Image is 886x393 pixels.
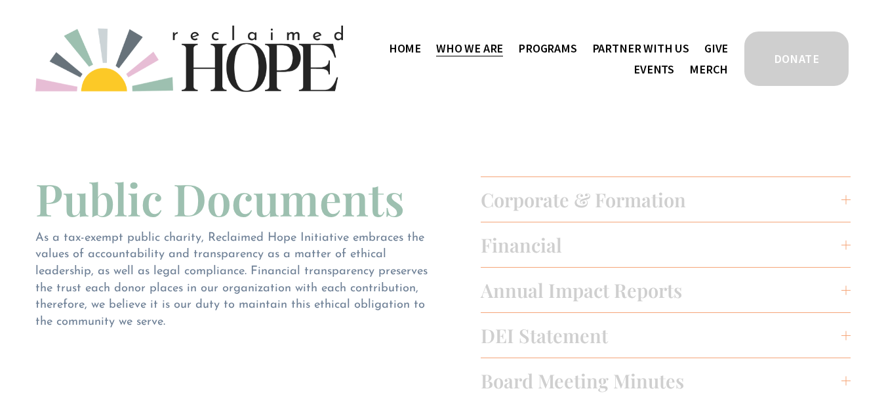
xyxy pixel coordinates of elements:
span: Who We Are [436,39,503,58]
a: folder dropdown [592,37,689,59]
a: DONATE [742,30,851,88]
span: Programs [518,39,577,58]
button: Annual Impact Reports [481,268,851,312]
button: Corporate & Formation [481,177,851,222]
span: Corporate & Formation [481,187,841,212]
a: folder dropdown [518,37,577,59]
span: As a tax-exempt public charity, Reclaimed Hope Initiative embraces the values of accountability a... [35,232,432,328]
span: Partner With Us [592,39,689,58]
img: Reclaimed Hope Initiative [35,26,343,92]
span: Board Meeting Minutes [481,368,841,393]
a: Home [389,37,421,59]
button: Financial [481,222,851,267]
button: DEI Statement [481,313,851,358]
a: Events [634,59,674,81]
span: Public Documents [35,169,405,228]
a: Merch [689,59,728,81]
span: Financial [481,232,841,257]
span: Annual Impact Reports [481,278,841,302]
a: folder dropdown [436,37,503,59]
span: DEI Statement [481,323,841,348]
a: Give [704,37,728,59]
